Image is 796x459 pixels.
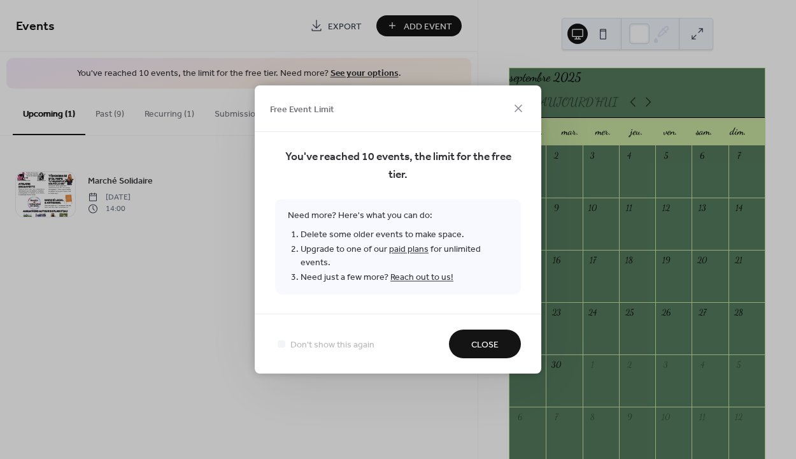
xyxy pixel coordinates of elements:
a: paid plans [389,241,429,258]
span: Close [471,339,499,352]
span: Free Event Limit [270,103,334,116]
a: Reach out to us! [390,269,453,286]
li: Need just a few more? [301,270,508,285]
span: Don't show this again [290,339,374,352]
button: Close [449,330,521,358]
span: You've reached 10 events, the limit for the free tier. [275,149,521,184]
li: Delete some older events to make space. [301,228,508,242]
li: Upgrade to one of our for unlimited events. [301,242,508,270]
span: Need more? Here's what you can do: [275,200,521,295]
